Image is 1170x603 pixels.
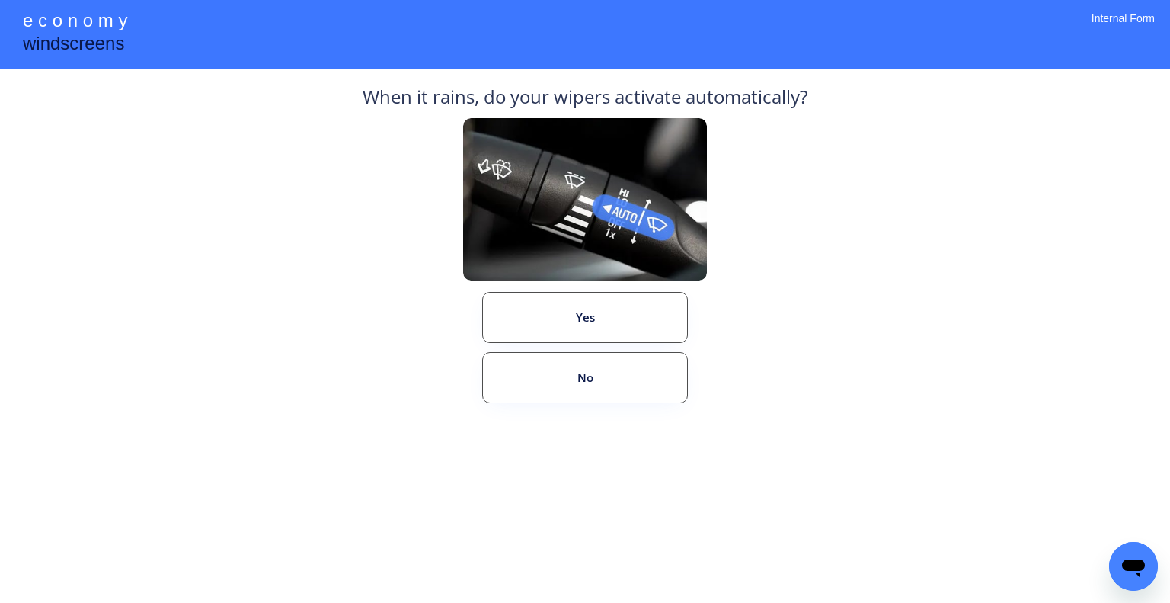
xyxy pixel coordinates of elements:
img: Rain%20Sensor%20Example.png [463,118,707,281]
button: No [482,352,688,403]
div: windscreens [23,30,124,60]
div: Internal Form [1092,11,1155,46]
button: Yes [482,292,688,343]
div: When it rains, do your wipers activate automatically? [363,84,807,118]
div: e c o n o m y [23,8,127,37]
iframe: Button to launch messaging window [1109,542,1158,591]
